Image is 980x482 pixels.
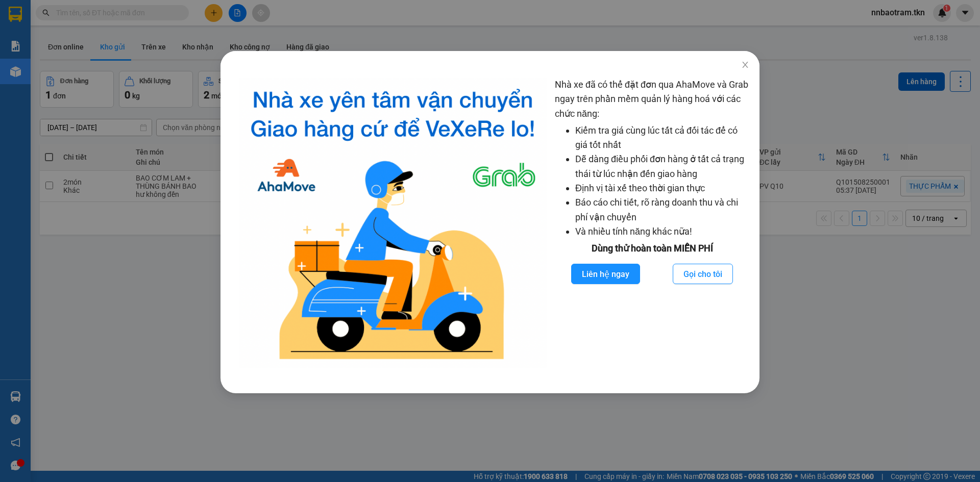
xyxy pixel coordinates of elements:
li: Báo cáo chi tiết, rõ ràng doanh thu và chi phí vận chuyển [575,195,749,224]
li: Kiểm tra giá cùng lúc tất cả đối tác để có giá tốt nhất [575,123,749,153]
li: Định vị tài xế theo thời gian thực [575,181,749,195]
li: Và nhiều tính năng khác nữa! [575,224,749,239]
button: Gọi cho tôi [673,264,733,284]
span: Gọi cho tôi [683,268,722,281]
button: Liên hệ ngay [571,264,640,284]
button: Close [731,51,759,80]
img: logo [239,78,547,368]
span: close [741,61,749,69]
span: Liên hệ ngay [582,268,629,281]
li: Dễ dàng điều phối đơn hàng ở tất cả trạng thái từ lúc nhận đến giao hàng [575,152,749,181]
div: Dùng thử hoàn toàn MIỄN PHÍ [555,241,749,256]
div: Nhà xe đã có thể đặt đơn qua AhaMove và Grab ngay trên phần mềm quản lý hàng hoá với các chức năng: [555,78,749,368]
